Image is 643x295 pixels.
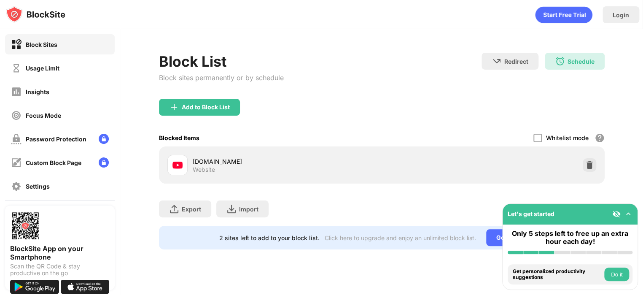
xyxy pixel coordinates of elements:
div: Blocked Items [159,134,199,141]
img: eye-not-visible.svg [612,210,621,218]
img: lock-menu.svg [99,157,109,168]
button: Do it [604,268,629,281]
div: Password Protection [26,135,86,143]
div: Settings [26,183,50,190]
div: Schedule [568,58,595,65]
img: lock-menu.svg [99,134,109,144]
div: Block Sites [26,41,57,48]
div: animation [535,6,592,23]
img: focus-off.svg [11,110,22,121]
div: Login [613,11,629,19]
div: Go Unlimited [486,229,544,246]
img: logo-blocksite.svg [6,6,65,23]
img: insights-off.svg [11,87,22,97]
div: Redirect [504,58,528,65]
div: Website [193,166,215,173]
img: options-page-qr-code.png [10,211,40,241]
div: [DOMAIN_NAME] [193,157,382,166]
div: Export [182,206,201,213]
div: Focus Mode [26,112,61,119]
div: Let's get started [508,210,554,217]
img: password-protection-off.svg [11,134,22,144]
img: time-usage-off.svg [11,63,22,73]
img: settings-off.svg [11,181,22,192]
div: Block List [159,53,284,70]
div: Click here to upgrade and enjoy an unlimited block list. [325,234,476,241]
div: Insights [26,88,49,95]
div: Only 5 steps left to free up an extra hour each day! [508,230,632,246]
img: customize-block-page-off.svg [11,157,22,168]
div: BlockSite App on your Smartphone [10,244,110,261]
img: get-it-on-google-play.svg [10,280,59,294]
div: Block sites permanently or by schedule [159,73,284,82]
div: Import [239,206,258,213]
img: download-on-the-app-store.svg [61,280,110,294]
div: Scan the QR Code & stay productive on the go [10,263,110,276]
div: Get personalized productivity suggestions [513,268,602,281]
div: Add to Block List [182,104,230,111]
div: 2 sites left to add to your block list. [219,234,320,241]
div: Usage Limit [26,65,59,72]
div: Whitelist mode [546,134,589,141]
img: favicons [172,160,183,170]
div: Custom Block Page [26,159,81,166]
img: omni-setup-toggle.svg [624,210,632,218]
img: block-on.svg [11,39,22,50]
